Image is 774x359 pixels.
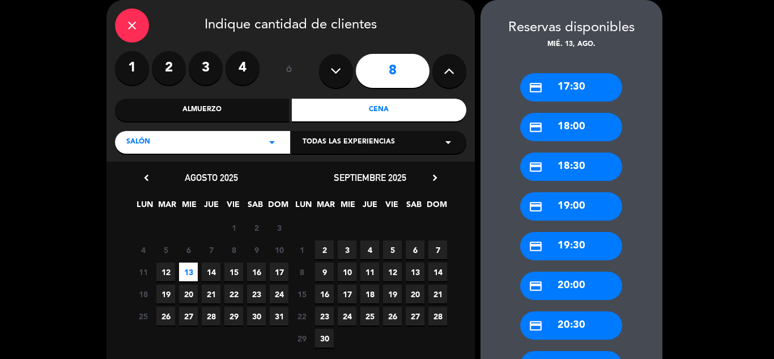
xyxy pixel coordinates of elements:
span: 11 [134,263,152,281]
span: VIE [382,198,401,217]
span: 9 [247,240,266,259]
span: SAB [246,198,265,217]
span: 14 [202,263,220,281]
span: 1 [292,240,311,259]
span: 7 [202,240,220,259]
label: 2 [152,51,186,85]
div: Indique cantidad de clientes [115,9,466,43]
span: 21 [202,285,220,303]
span: 16 [247,263,266,281]
label: 1 [115,51,149,85]
i: arrow_drop_down [441,136,455,149]
span: 17 [338,285,356,303]
div: Cena [292,99,466,121]
span: 9 [315,263,334,281]
span: 20 [179,285,198,303]
span: 2 [315,240,334,259]
span: 29 [224,307,243,326]
span: 25 [360,307,379,326]
span: MIE [338,198,357,217]
span: JUE [202,198,220,217]
span: 27 [406,307,424,326]
div: 19:00 [520,192,622,221]
span: 12 [383,263,402,281]
div: ó [271,51,308,91]
span: 23 [315,307,334,326]
span: LUN [294,198,313,217]
div: 20:00 [520,272,622,300]
span: DOM [268,198,287,217]
span: septiembre 2025 [334,172,406,183]
span: 3 [338,240,356,259]
div: mié. 13, ago. [480,39,662,50]
i: credit_card [529,319,543,333]
span: 5 [383,240,402,259]
label: 3 [189,51,223,85]
span: 8 [292,263,311,281]
div: 18:30 [520,153,622,181]
span: 24 [338,307,356,326]
span: 8 [224,240,243,259]
span: 5 [156,240,175,259]
span: VIE [224,198,243,217]
div: Reservas disponibles [480,17,662,39]
i: close [125,19,139,32]
span: 25 [134,307,152,326]
span: MAR [158,198,176,217]
i: chevron_right [429,172,441,184]
i: credit_card [529,239,543,254]
span: 15 [224,263,243,281]
span: Salón [126,137,150,148]
div: 20:30 [520,311,622,340]
i: credit_card [529,160,543,174]
span: 6 [179,240,198,259]
i: credit_card [529,279,543,293]
span: 10 [270,240,288,259]
span: 7 [428,240,447,259]
span: 11 [360,263,379,281]
span: 13 [406,263,424,281]
span: MAR [316,198,335,217]
span: 6 [406,240,424,259]
span: 15 [292,285,311,303]
span: 18 [134,285,152,303]
div: 19:30 [520,232,622,260]
span: 22 [224,285,243,303]
span: 29 [292,329,311,348]
span: 21 [428,285,447,303]
span: 20 [406,285,424,303]
div: Almuerzo [115,99,290,121]
span: 26 [383,307,402,326]
i: credit_card [529,81,543,95]
div: 17:30 [520,73,622,102]
span: 28 [428,307,447,326]
span: 3 [270,218,288,237]
span: 16 [315,285,334,303]
span: LUN [135,198,154,217]
span: 19 [383,285,402,303]
span: 14 [428,263,447,281]
i: credit_card [529,200,543,214]
span: 23 [247,285,266,303]
div: 18:00 [520,113,622,141]
i: chevron_left [141,172,152,184]
i: credit_card [529,120,543,134]
label: 4 [226,51,260,85]
span: 30 [315,329,334,348]
span: 4 [360,240,379,259]
span: 26 [156,307,175,326]
span: 30 [247,307,266,326]
span: 31 [270,307,288,326]
span: 10 [338,263,356,281]
span: 17 [270,263,288,281]
span: Todas las experiencias [303,137,395,148]
span: SAB [405,198,423,217]
span: 4 [134,240,152,259]
span: 2 [247,218,266,237]
span: DOM [427,198,445,217]
span: JUE [360,198,379,217]
span: 27 [179,307,198,326]
span: 24 [270,285,288,303]
span: 19 [156,285,175,303]
span: 1 [224,218,243,237]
